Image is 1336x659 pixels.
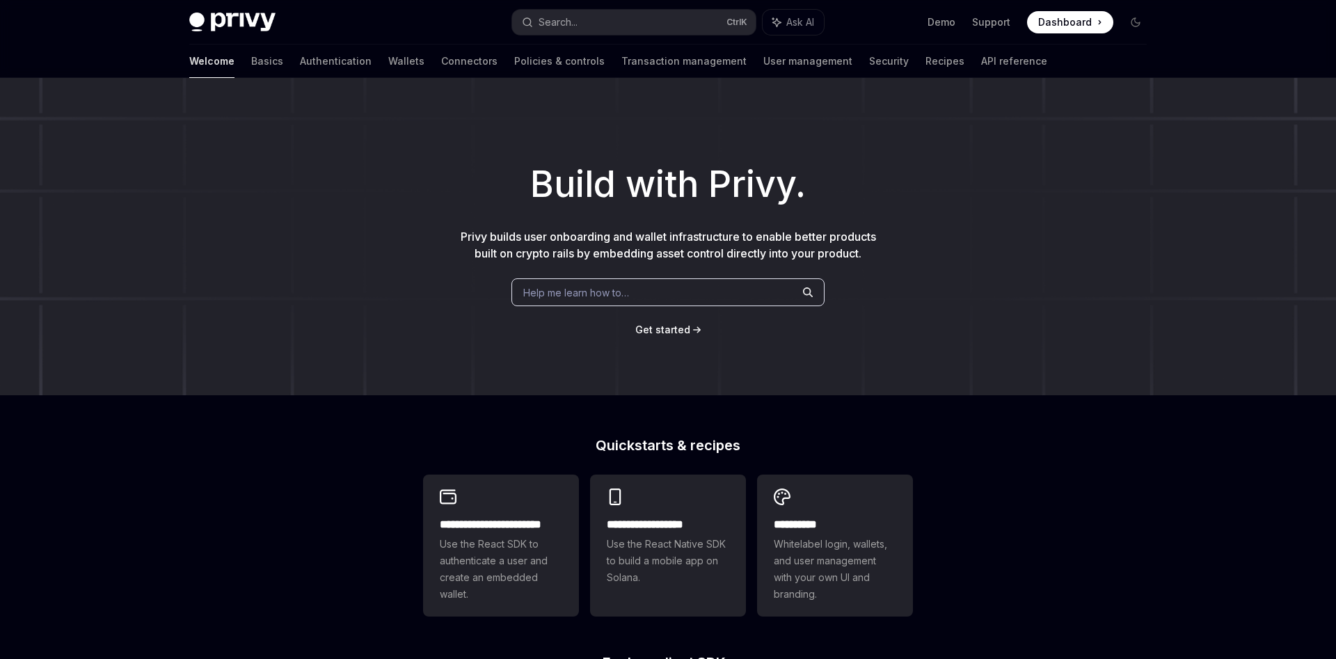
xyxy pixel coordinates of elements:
span: Privy builds user onboarding and wallet infrastructure to enable better products built on crypto ... [461,230,876,260]
span: Dashboard [1038,15,1092,29]
a: **** **** **** ***Use the React Native SDK to build a mobile app on Solana. [590,475,746,617]
span: Get started [635,324,690,335]
span: Whitelabel login, wallets, and user management with your own UI and branding. [774,536,896,603]
span: Ask AI [786,15,814,29]
a: Basics [251,45,283,78]
button: Search...CtrlK [512,10,756,35]
a: Security [869,45,909,78]
div: Search... [539,14,578,31]
h2: Quickstarts & recipes [423,438,913,452]
a: Transaction management [621,45,747,78]
a: Connectors [441,45,498,78]
button: Ask AI [763,10,824,35]
a: **** *****Whitelabel login, wallets, and user management with your own UI and branding. [757,475,913,617]
a: Policies & controls [514,45,605,78]
a: Demo [928,15,955,29]
img: dark logo [189,13,276,32]
a: Dashboard [1027,11,1113,33]
a: Wallets [388,45,424,78]
a: Support [972,15,1010,29]
a: API reference [981,45,1047,78]
button: Toggle dark mode [1124,11,1147,33]
span: Ctrl K [726,17,747,28]
a: User management [763,45,852,78]
span: Use the React SDK to authenticate a user and create an embedded wallet. [440,536,562,603]
h1: Build with Privy. [22,157,1314,212]
a: Welcome [189,45,234,78]
span: Help me learn how to… [523,285,629,300]
a: Authentication [300,45,372,78]
a: Get started [635,323,690,337]
a: Recipes [925,45,964,78]
span: Use the React Native SDK to build a mobile app on Solana. [607,536,729,586]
